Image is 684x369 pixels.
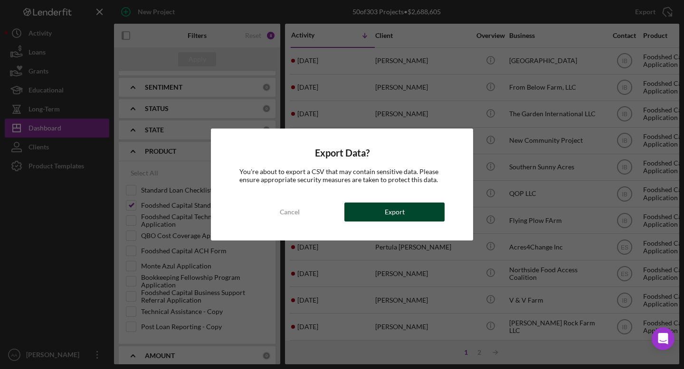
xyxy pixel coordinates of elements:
div: Export [385,203,405,221]
button: Cancel [239,203,340,221]
div: You're about to export a CSV that may contain sensitive data. Please ensure appropriate security ... [239,168,445,183]
div: Cancel [280,203,300,221]
h4: Export Data? [239,148,445,158]
div: Open Intercom Messenger [652,327,674,350]
button: Export [344,203,445,221]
